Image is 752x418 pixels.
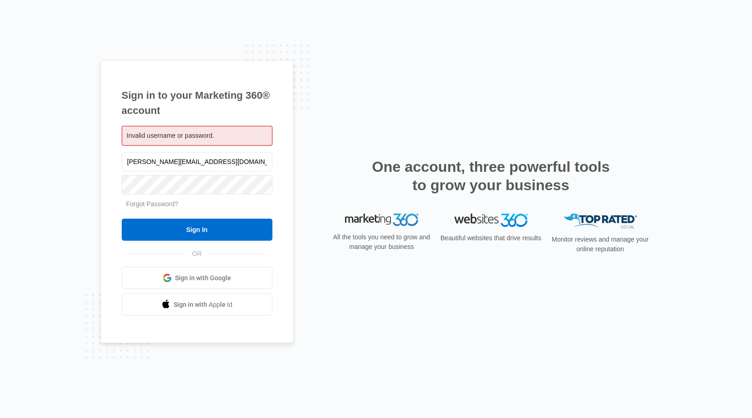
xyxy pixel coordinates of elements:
[174,300,232,310] span: Sign in with Apple Id
[175,273,231,283] span: Sign in with Google
[564,214,637,229] img: Top Rated Local
[330,232,433,252] p: All the tools you need to grow and manage your business
[440,233,543,243] p: Beautiful websites that drive results
[369,158,613,194] h2: One account, three powerful tools to grow your business
[186,249,208,259] span: OR
[345,214,418,226] img: Marketing 360
[126,200,179,208] a: Forgot Password?
[549,235,652,254] p: Monitor reviews and manage your online reputation
[122,219,272,241] input: Sign In
[122,294,272,316] a: Sign in with Apple Id
[454,214,528,227] img: Websites 360
[127,132,215,139] span: Invalid username or password.
[122,267,272,289] a: Sign in with Google
[122,152,272,171] input: Email
[122,88,272,118] h1: Sign in to your Marketing 360® account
